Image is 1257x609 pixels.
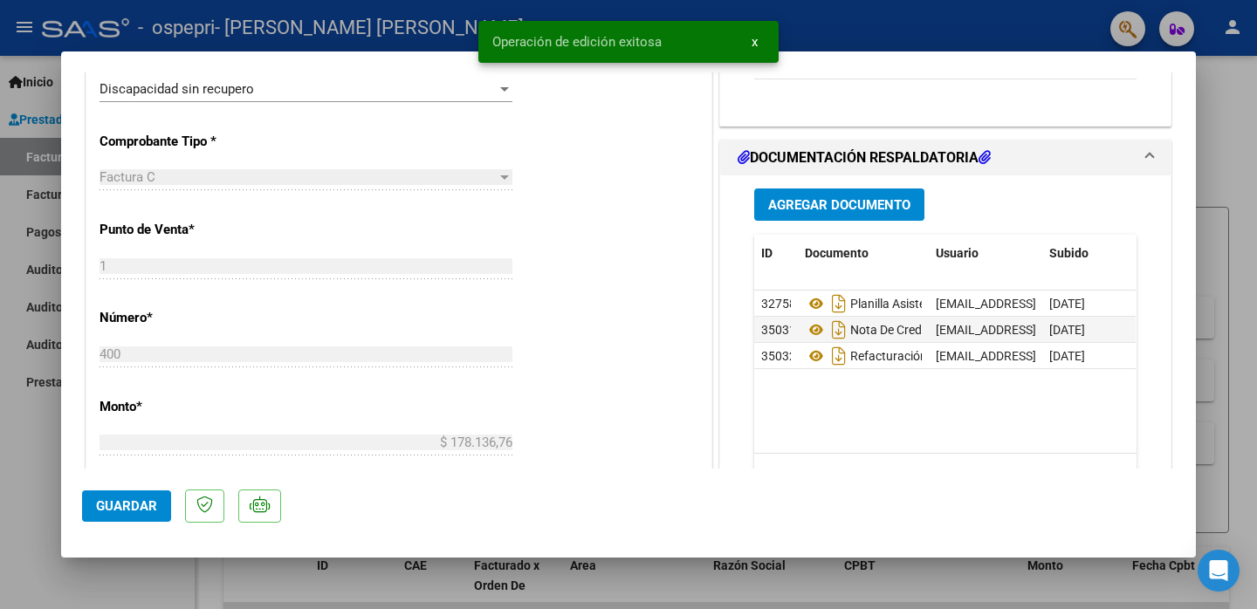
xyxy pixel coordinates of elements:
[100,169,155,185] span: Factura C
[761,323,796,337] span: 35031
[754,235,798,272] datatable-header-cell: ID
[805,297,948,311] span: Planilla Asistencia
[936,323,1232,337] span: [EMAIL_ADDRESS][DOMAIN_NAME] - [PERSON_NAME]
[492,33,662,51] span: Operación de edición exitosa
[936,297,1232,311] span: [EMAIL_ADDRESS][DOMAIN_NAME] - [PERSON_NAME]
[738,26,772,58] button: x
[805,349,969,363] span: Refacturación Agosto
[798,235,929,272] datatable-header-cell: Documento
[936,246,979,260] span: Usuario
[761,246,773,260] span: ID
[100,132,279,152] p: Comprobante Tipo *
[761,297,796,311] span: 32758
[828,342,850,370] i: Descargar documento
[96,498,157,514] span: Guardar
[768,197,910,213] span: Agregar Documento
[1198,550,1240,592] div: Open Intercom Messenger
[754,454,1137,497] div: 3 total
[828,290,850,318] i: Descargar documento
[100,81,254,97] span: Discapacidad sin recupero
[1049,246,1089,260] span: Subido
[752,34,758,50] span: x
[828,316,850,344] i: Descargar documento
[720,140,1171,175] mat-expansion-panel-header: DOCUMENTACIÓN RESPALDATORIA
[100,308,279,328] p: Número
[100,397,279,417] p: Monto
[1049,323,1085,337] span: [DATE]
[1049,297,1085,311] span: [DATE]
[805,246,869,260] span: Documento
[754,188,924,221] button: Agregar Documento
[720,175,1171,537] div: DOCUMENTACIÓN RESPALDATORIA
[929,235,1042,272] datatable-header-cell: Usuario
[1042,235,1130,272] datatable-header-cell: Subido
[100,220,279,240] p: Punto de Venta
[82,490,171,522] button: Guardar
[761,349,796,363] span: 35032
[936,349,1232,363] span: [EMAIL_ADDRESS][DOMAIN_NAME] - [PERSON_NAME]
[805,323,1116,337] span: Nota De Credito Por La Factura [PERSON_NAME]
[1130,235,1217,272] datatable-header-cell: Acción
[738,147,991,168] h1: DOCUMENTACIÓN RESPALDATORIA
[1049,349,1085,363] span: [DATE]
